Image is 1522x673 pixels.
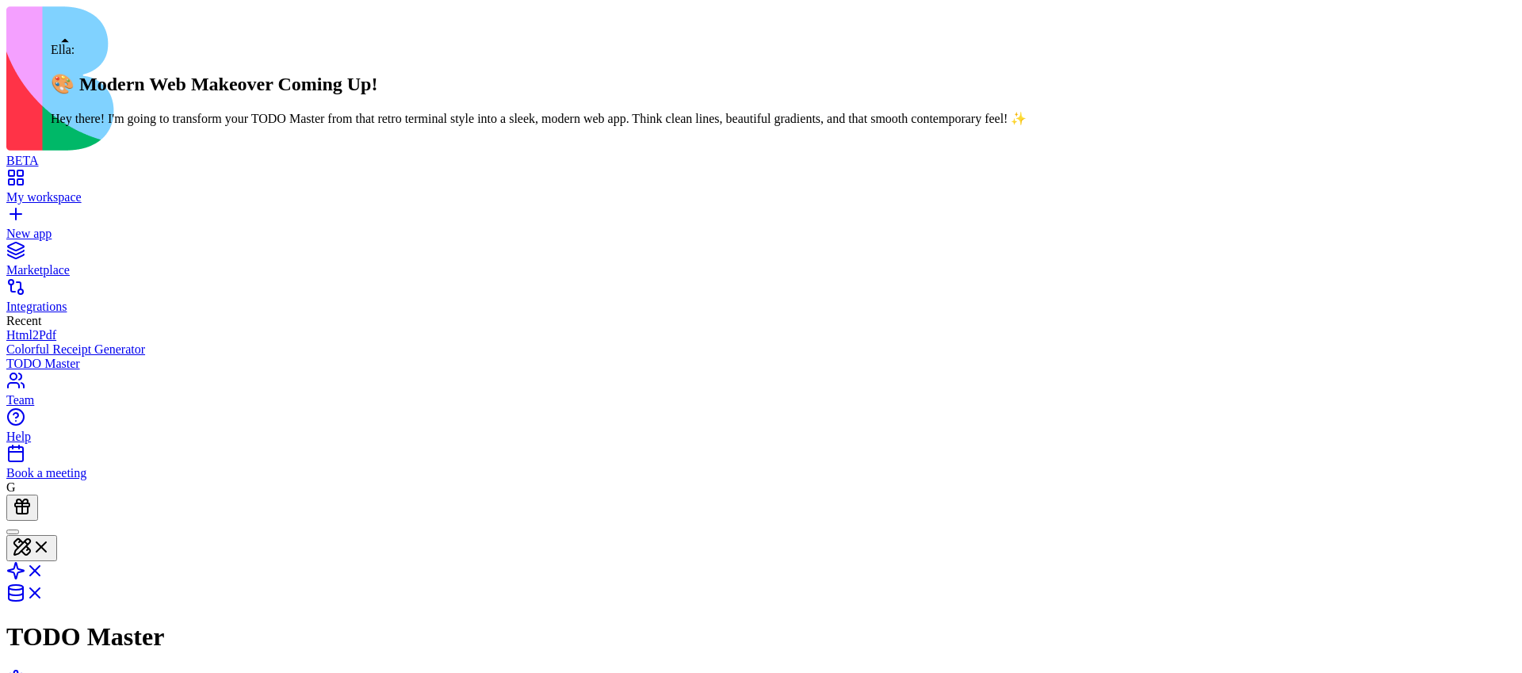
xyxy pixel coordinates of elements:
[51,110,1027,125] p: Hey there! I'm going to transform your TODO Master from that retro terminal style into a sleek, m...
[6,452,1516,480] a: Book a meeting
[6,622,1516,652] h1: TODO Master
[6,415,1516,444] a: Help
[6,140,1516,168] a: BETA
[6,249,1516,277] a: Marketplace
[186,11,225,40] button: [LOGOUT]
[6,393,1516,407] div: Team
[6,227,1516,241] div: New app
[6,190,1516,205] div: My workspace
[6,480,16,494] span: G
[6,263,1516,277] div: Marketplace
[228,94,231,106] span: █
[6,328,1516,342] a: Html2Pdf
[6,154,1516,168] div: BETA
[6,87,228,113] span: > SYSTEM_STATUS: ONLINE | CPU: 12% | MEM: 45% | DISK: 78%
[6,466,1516,480] div: Book a meeting
[6,6,644,151] img: logo
[51,72,1027,94] h2: 🎨 Modern Web Makeover Coming Up!
[6,430,1516,444] div: Help
[6,314,41,327] span: Recent
[6,342,1516,357] a: Colorful Receipt Generator
[6,212,1516,241] a: New app
[51,43,75,56] span: Ella:
[139,3,172,32] span: > USER:
[6,300,1516,314] div: Integrations
[6,379,1516,407] a: Team
[6,357,1516,371] a: TODO Master
[31,13,132,38] h1: [TODO_MASTER.EXE]
[6,285,1516,314] a: Integrations
[6,176,1516,205] a: My workspace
